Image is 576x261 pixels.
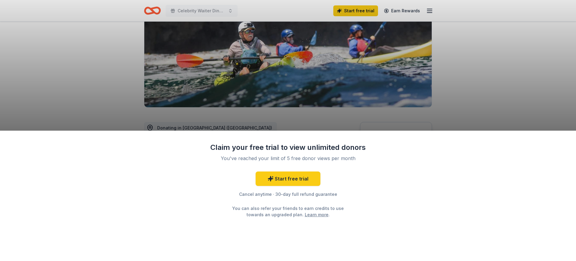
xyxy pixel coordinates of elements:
div: Claim your free trial to view unlimited donors [210,143,366,152]
a: Start free trial [256,171,320,186]
div: You've reached your limit of 5 free donor views per month [217,155,359,162]
a: Learn more [305,211,328,218]
div: You can also refer your friends to earn credits to use towards an upgraded plan. . [227,205,349,218]
div: Cancel anytime · 30-day full refund guarantee [210,191,366,198]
